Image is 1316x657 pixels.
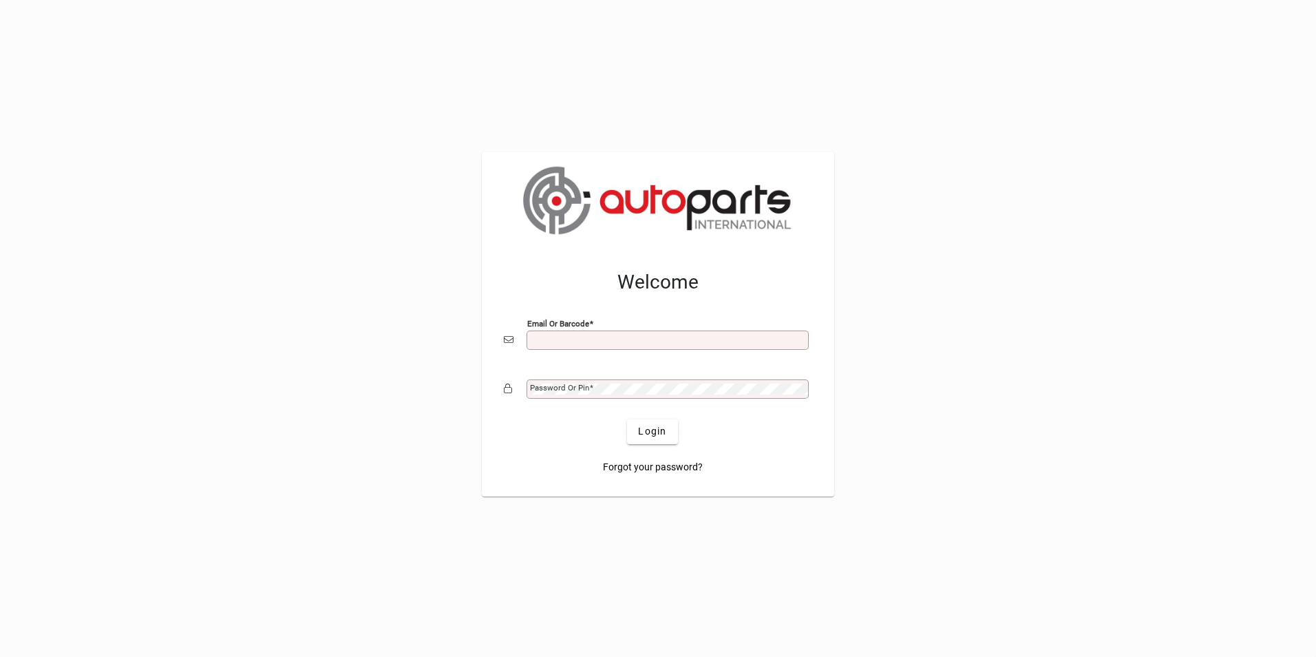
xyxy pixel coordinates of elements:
button: Login [627,419,677,444]
mat-label: Email or Barcode [527,318,589,328]
span: Login [638,424,666,439]
h2: Welcome [504,271,812,294]
a: Forgot your password? [597,455,708,480]
span: Forgot your password? [603,460,703,474]
mat-label: Password or Pin [530,383,589,393]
